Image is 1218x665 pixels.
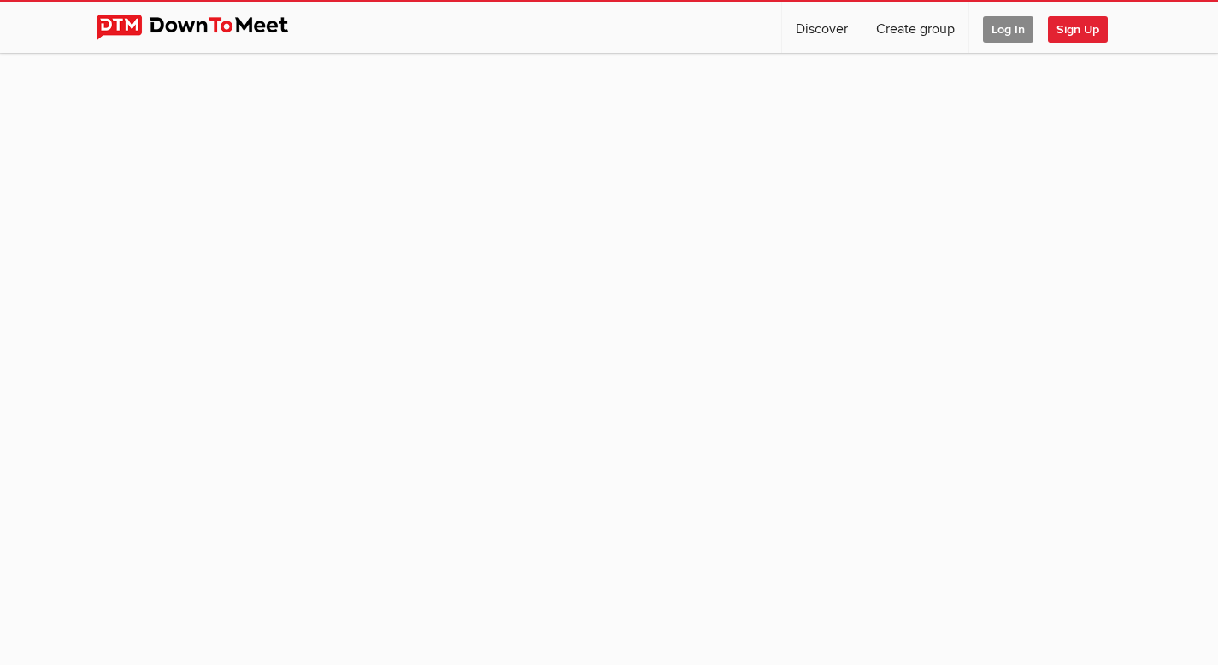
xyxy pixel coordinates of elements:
span: Log In [983,16,1033,43]
img: DownToMeet [97,15,315,40]
span: Sign Up [1048,16,1108,43]
a: Sign Up [1048,2,1121,53]
a: Log In [969,2,1047,53]
a: Discover [782,2,862,53]
a: Create group [862,2,968,53]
